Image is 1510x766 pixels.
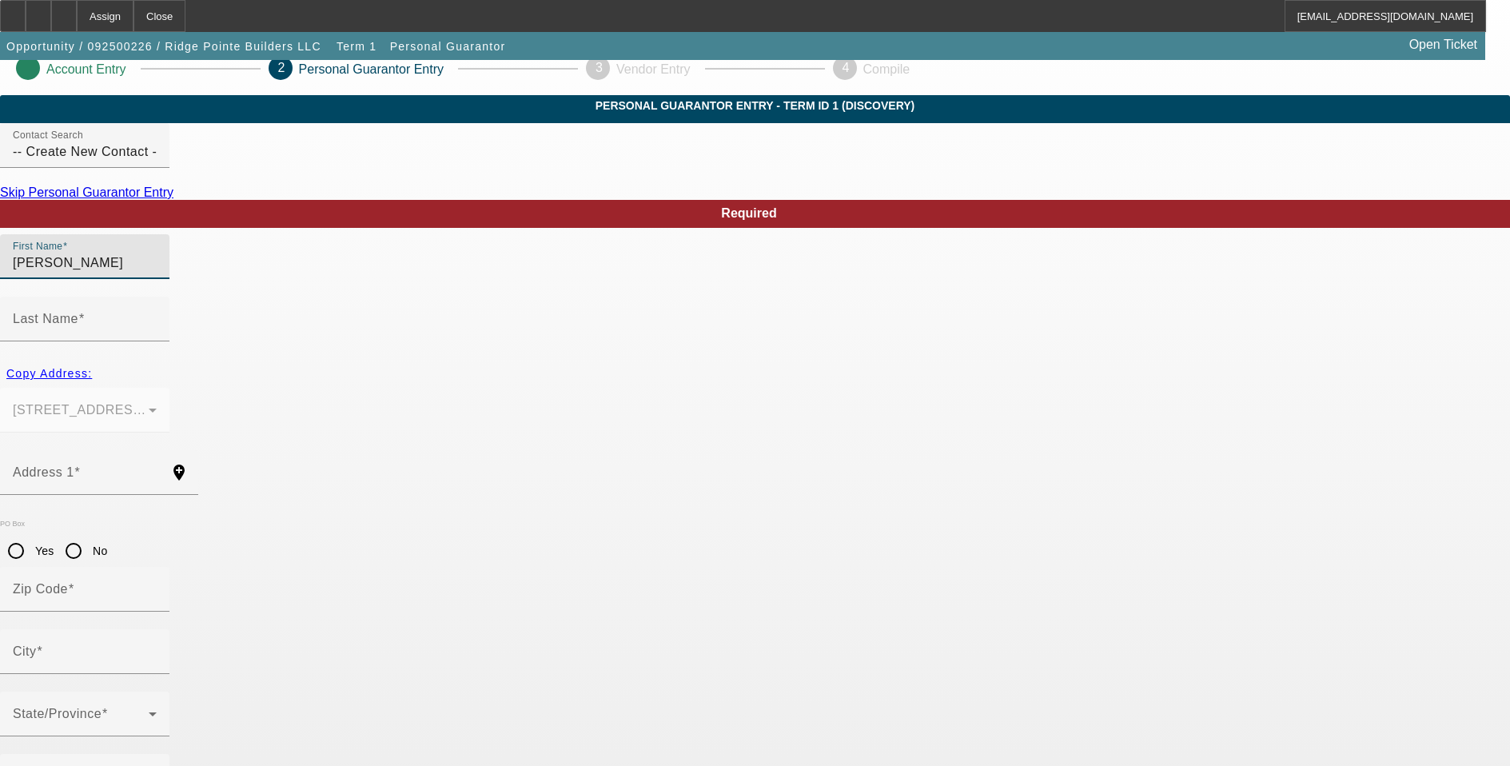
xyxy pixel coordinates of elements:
p: Account Entry [46,62,126,77]
span: 2 [278,61,285,74]
mat-label: City [13,644,37,658]
label: Yes [32,543,54,559]
mat-icon: add_location [160,463,198,482]
span: Term 1 [337,40,377,53]
span: Required [721,206,776,220]
label: No [90,543,107,559]
p: Compile [863,62,910,77]
span: Personal Guarantor Entry - Term ID 1 (Discovery) [12,99,1498,112]
span: 3 [596,61,603,74]
mat-label: State/Province [13,707,102,720]
mat-label: Zip Code [13,582,68,596]
button: Personal Guarantor [386,32,510,61]
p: Personal Guarantor Entry [299,62,444,77]
span: 4 [843,61,850,74]
a: Open Ticket [1403,31,1484,58]
input: Contact Search [13,142,157,162]
p: Vendor Entry [616,62,691,77]
mat-label: Contact Search [13,130,83,141]
span: Personal Guarantor [390,40,506,53]
mat-label: Address 1 [13,465,74,479]
span: Opportunity / 092500226 / Ridge Pointe Builders LLC [6,40,321,53]
span: Copy Address: [6,367,92,380]
mat-label: Last Name [13,312,78,325]
mat-label: First Name [13,241,62,252]
button: Term 1 [331,32,382,61]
